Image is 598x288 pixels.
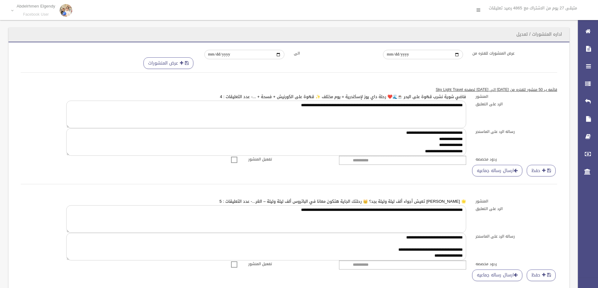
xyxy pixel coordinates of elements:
[527,270,556,281] button: حفظ
[143,57,193,69] button: عرض المنشورات
[527,165,556,176] button: حفظ
[219,197,466,205] a: 🌟 [PERSON_NAME] تعيش أجواء ألف ليلة وليلة بجد؟ 👑 رحلتك الجاية هتكون معانا في الباتروس ألف ليلة ول...
[289,50,379,57] label: الى
[244,156,335,163] label: تفعيل المنشور
[471,205,562,212] label: الرد على التعليق
[471,128,562,135] label: رساله الرد على الماسنجر
[509,28,569,40] header: اداره المنشورات / تعديل
[468,50,557,57] label: عرض المنشورات للفتره من
[244,260,335,267] label: تفعيل المنشور
[17,12,55,17] small: Facebook User
[220,93,466,101] a: فاضي شوية نشرب قهوة على البحر ☕🌊❤️ رحلة داي يوز لإسكندرية = يوم مختلف ✨ قهوة على الكورنيش + فسحة ...
[472,270,522,281] a: ارسال رساله جماعيه
[471,260,562,267] label: ردود مخصصه
[471,198,562,205] label: المنشور
[471,93,562,100] label: المنشور
[436,86,557,93] u: قائمه ب 50 منشور للفتره من [DATE] الى [DATE] لصفحه Sky Light Travel
[472,165,522,176] a: ارسال رساله جماعيه
[17,4,55,8] p: Abdelrhmen Elgendy
[471,156,562,163] label: ردود مخصصه
[471,233,562,240] label: رساله الرد على الماسنجر
[471,101,562,107] label: الرد على التعليق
